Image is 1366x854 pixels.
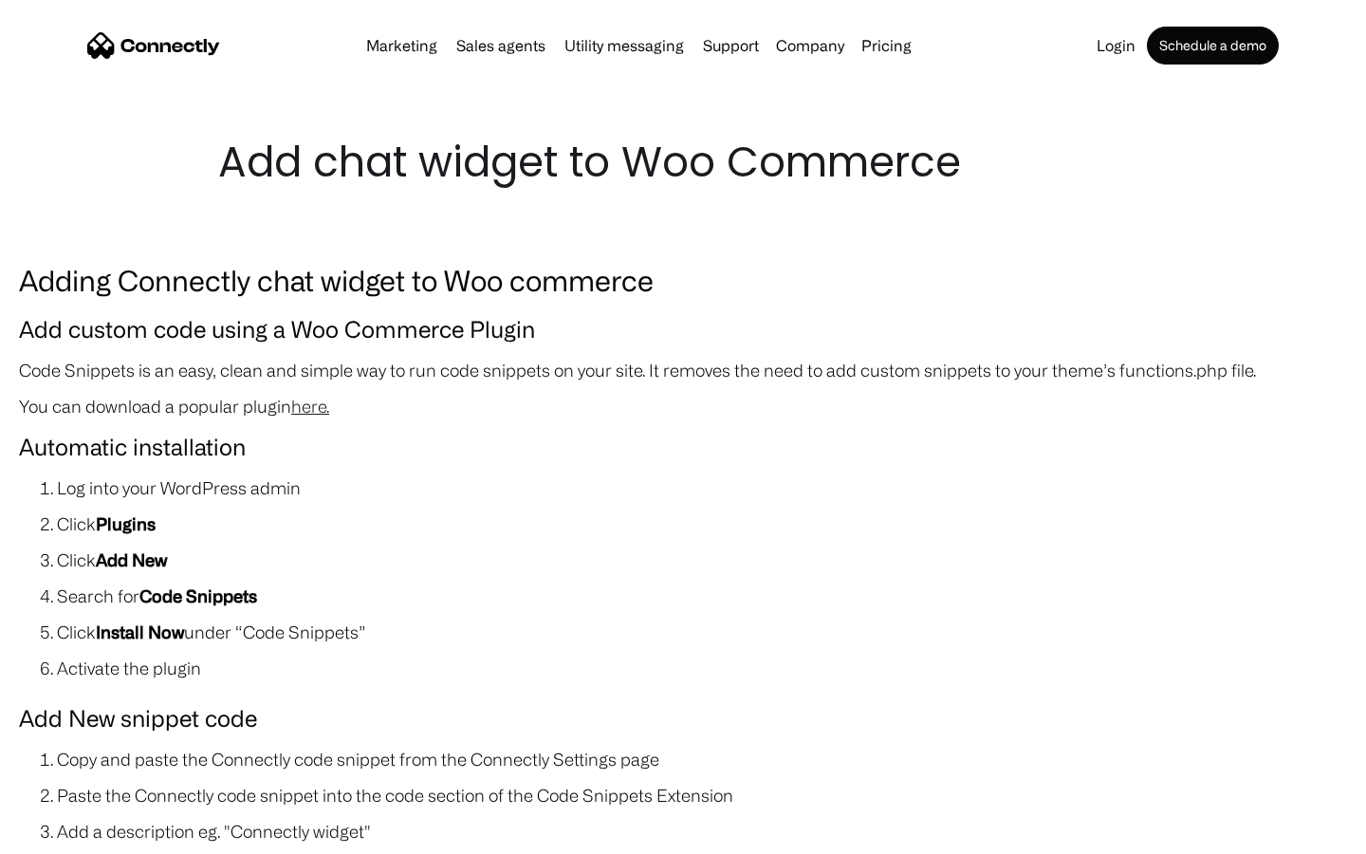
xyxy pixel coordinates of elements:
[57,619,1347,645] li: Click under “Code Snippets”
[96,622,184,641] strong: Install Now
[38,821,114,847] ul: Language list
[57,782,1347,808] li: Paste the Connectly code snippet into the code section of the Code Snippets Extension
[19,357,1347,383] p: Code Snippets is an easy, clean and simple way to run code snippets on your site. It removes the ...
[57,746,1347,772] li: Copy and paste the Connectly code snippet from the Connectly Settings page
[57,655,1347,681] li: Activate the plugin
[57,583,1347,609] li: Search for
[19,393,1347,419] p: You can download a popular plugin
[449,38,553,53] a: Sales agents
[218,133,1148,192] h1: Add chat widget to Woo Commerce
[96,550,167,569] strong: Add New
[57,547,1347,573] li: Click
[557,38,692,53] a: Utility messaging
[19,258,1347,302] h3: Adding Connectly chat widget to Woo commerce
[57,818,1347,845] li: Add a description eg. "Connectly widget"
[19,429,1347,465] h4: Automatic installation
[776,32,844,59] div: Company
[57,511,1347,537] li: Click
[359,38,445,53] a: Marketing
[139,586,257,605] strong: Code Snippets
[1147,27,1279,65] a: Schedule a demo
[19,700,1347,736] h4: Add New snippet code
[291,397,329,416] a: here.
[695,38,766,53] a: Support
[57,474,1347,501] li: Log into your WordPress admin
[854,38,919,53] a: Pricing
[96,514,156,533] strong: Plugins
[19,311,1347,347] h4: Add custom code using a Woo Commerce Plugin
[19,821,114,847] aside: Language selected: English
[1089,38,1143,53] a: Login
